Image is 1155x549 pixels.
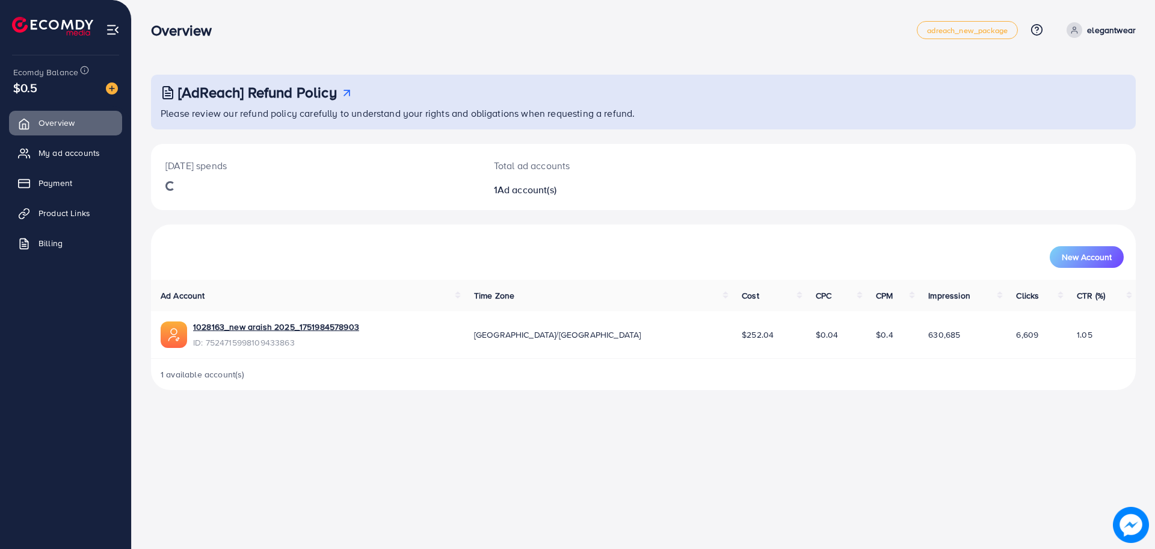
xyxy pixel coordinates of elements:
span: 1.05 [1077,329,1092,341]
span: My ad accounts [38,147,100,159]
a: Product Links [9,201,122,225]
span: $0.04 [816,329,839,341]
a: Payment [9,171,122,195]
h3: Overview [151,22,221,39]
a: Overview [9,111,122,135]
span: CPC [816,290,831,302]
span: Cost [742,290,759,302]
img: ic-ads-acc.e4c84228.svg [161,321,187,348]
p: [DATE] spends [165,158,465,173]
a: Billing [9,231,122,255]
button: New Account [1050,246,1124,268]
a: adreach_new_package [917,21,1018,39]
span: New Account [1062,253,1112,261]
span: Ad Account [161,290,205,302]
p: Total ad accounts [494,158,711,173]
span: Product Links [38,207,90,219]
p: elegantwear [1087,23,1136,37]
span: [GEOGRAPHIC_DATA]/[GEOGRAPHIC_DATA] [474,329,641,341]
span: ID: 7524715998109433863 [193,337,359,349]
span: 1 available account(s) [161,368,245,380]
span: adreach_new_package [927,26,1008,34]
span: CTR (%) [1077,290,1105,302]
img: menu [106,23,120,37]
span: 6,609 [1016,329,1038,341]
span: Overview [38,117,75,129]
a: My ad accounts [9,141,122,165]
span: $0.5 [13,79,38,96]
h2: 1 [494,184,711,196]
span: Billing [38,237,63,249]
span: 630,685 [928,329,960,341]
span: Ad account(s) [497,183,556,196]
span: CPM [876,290,893,302]
img: logo [12,17,93,36]
h3: [AdReach] Refund Policy [178,84,337,101]
span: $0.4 [876,329,893,341]
a: 1028163_new araish 2025_1751984578903 [193,321,359,333]
p: Please review our refund policy carefully to understand your rights and obligations when requesti... [161,106,1129,120]
span: Clicks [1016,290,1039,302]
span: Impression [928,290,970,302]
img: image [106,82,118,95]
img: image [1113,507,1149,543]
span: Time Zone [474,290,514,302]
span: $252.04 [742,329,774,341]
span: Ecomdy Balance [13,66,78,78]
a: elegantwear [1062,22,1136,38]
span: Payment [38,177,72,189]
